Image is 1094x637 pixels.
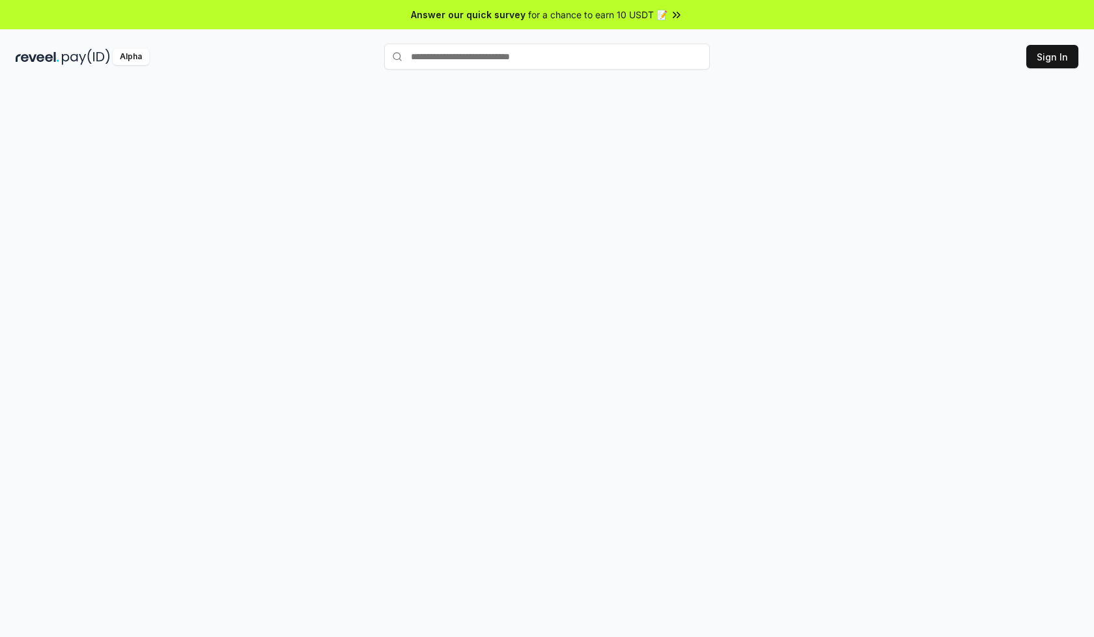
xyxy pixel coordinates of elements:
[16,49,59,65] img: reveel_dark
[62,49,110,65] img: pay_id
[1026,45,1078,68] button: Sign In
[411,8,526,21] span: Answer our quick survey
[113,49,149,65] div: Alpha
[528,8,667,21] span: for a chance to earn 10 USDT 📝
